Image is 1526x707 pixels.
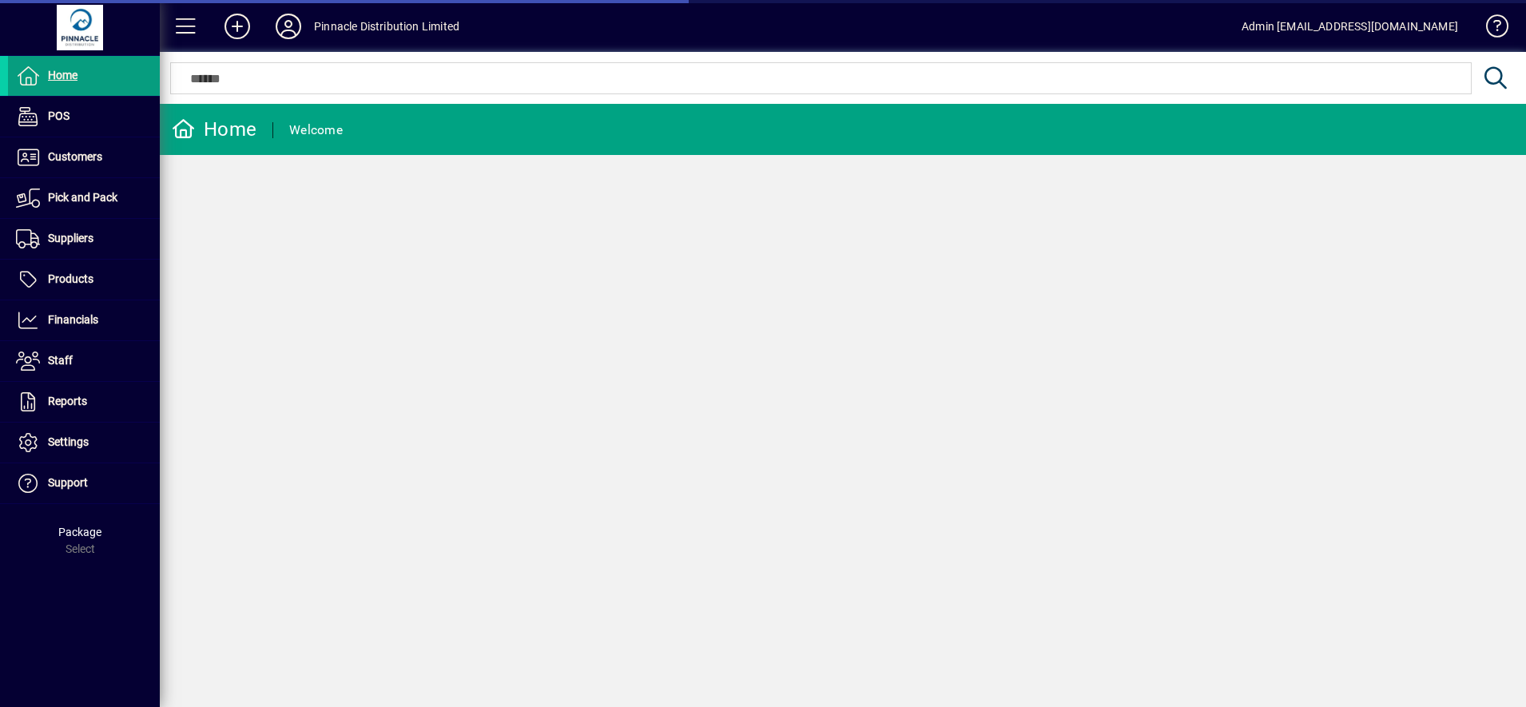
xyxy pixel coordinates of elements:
a: Financials [8,300,160,340]
span: Reports [48,395,87,407]
a: Knowledge Base [1474,3,1506,55]
div: Admin [EMAIL_ADDRESS][DOMAIN_NAME] [1242,14,1458,39]
button: Profile [263,12,314,41]
span: Settings [48,435,89,448]
a: Products [8,260,160,300]
div: Welcome [289,117,343,143]
div: Home [172,117,256,142]
span: Package [58,526,101,538]
a: Suppliers [8,219,160,259]
span: Financials [48,313,98,326]
a: Pick and Pack [8,178,160,218]
span: Customers [48,150,102,163]
span: Suppliers [48,232,93,244]
a: Reports [8,382,160,422]
a: Customers [8,137,160,177]
span: POS [48,109,70,122]
span: Products [48,272,93,285]
a: POS [8,97,160,137]
span: Staff [48,354,73,367]
a: Support [8,463,160,503]
a: Staff [8,341,160,381]
button: Add [212,12,263,41]
a: Settings [8,423,160,463]
div: Pinnacle Distribution Limited [314,14,459,39]
span: Pick and Pack [48,191,117,204]
span: Support [48,476,88,489]
span: Home [48,69,77,81]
